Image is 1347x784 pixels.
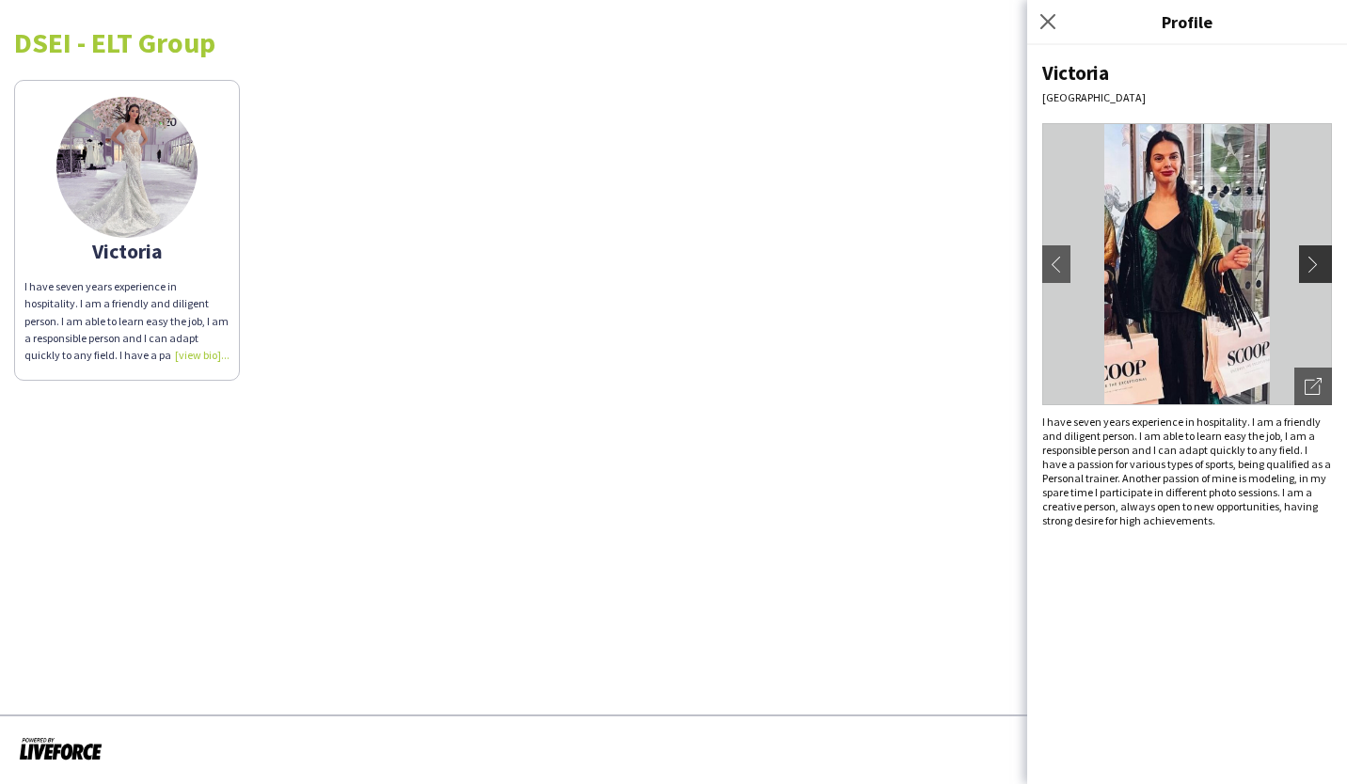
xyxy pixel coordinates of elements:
[1027,9,1347,34] h3: Profile
[1294,368,1332,405] div: Open photos pop-in
[1042,415,1332,527] div: I have seven years experience in hospitality. I am a friendly and diligent person. I am able to l...
[1042,90,1332,104] div: [GEOGRAPHIC_DATA]
[19,735,103,761] img: Powered by Liveforce
[56,97,198,238] img: thumb-165633415662b9a74c56a28.jpeg
[24,278,230,364] div: I have seven years experience in hospitality. I am a friendly and diligent person. I am able to l...
[14,28,1333,56] div: DSEI - ELT Group
[1042,123,1332,405] img: Crew avatar or photo
[24,243,230,259] div: Victoria
[1042,60,1332,86] div: Victoria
